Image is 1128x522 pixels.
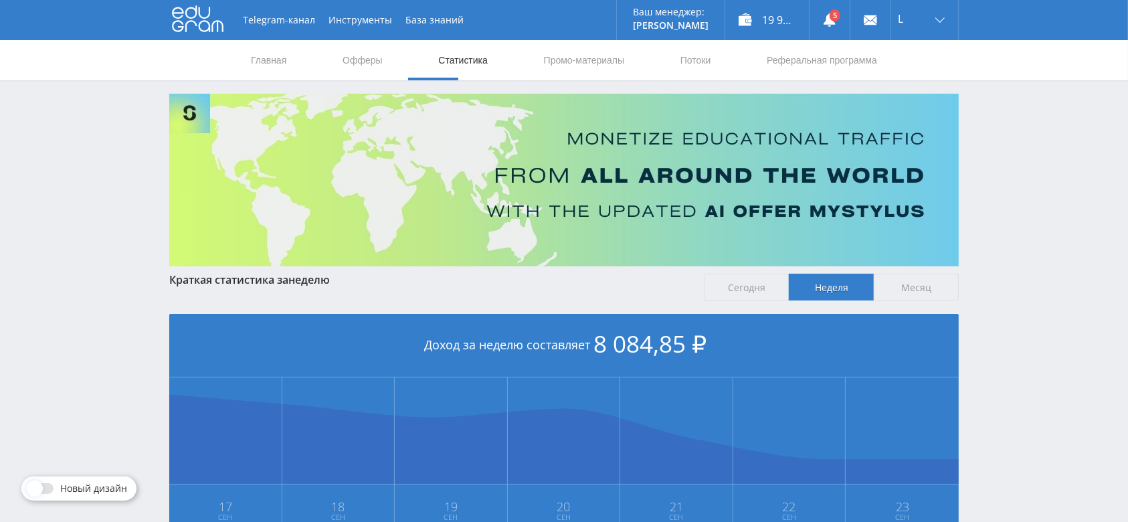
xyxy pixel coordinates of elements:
span: 18 [283,501,394,512]
a: Промо-материалы [543,40,626,80]
p: Ваш менеджер: [633,7,709,17]
span: 8 084,85 ₽ [594,328,707,359]
a: Офферы [341,40,384,80]
span: L [898,13,903,24]
span: 21 [621,501,732,512]
span: Месяц [874,274,959,300]
span: 19 [395,501,506,512]
a: Реферальная программа [765,40,878,80]
div: Краткая статистика за [169,274,691,286]
span: Новый дизайн [60,483,127,494]
a: Главная [250,40,288,80]
div: Доход за неделю составляет [169,314,959,377]
span: 22 [734,501,845,512]
a: Статистика [437,40,489,80]
span: неделю [288,272,330,287]
span: Сегодня [704,274,789,300]
span: Неделя [789,274,874,300]
span: 20 [508,501,620,512]
p: [PERSON_NAME] [633,20,709,31]
span: 23 [846,501,958,512]
a: Потоки [679,40,713,80]
img: Banner [169,94,959,266]
span: 17 [170,501,281,512]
